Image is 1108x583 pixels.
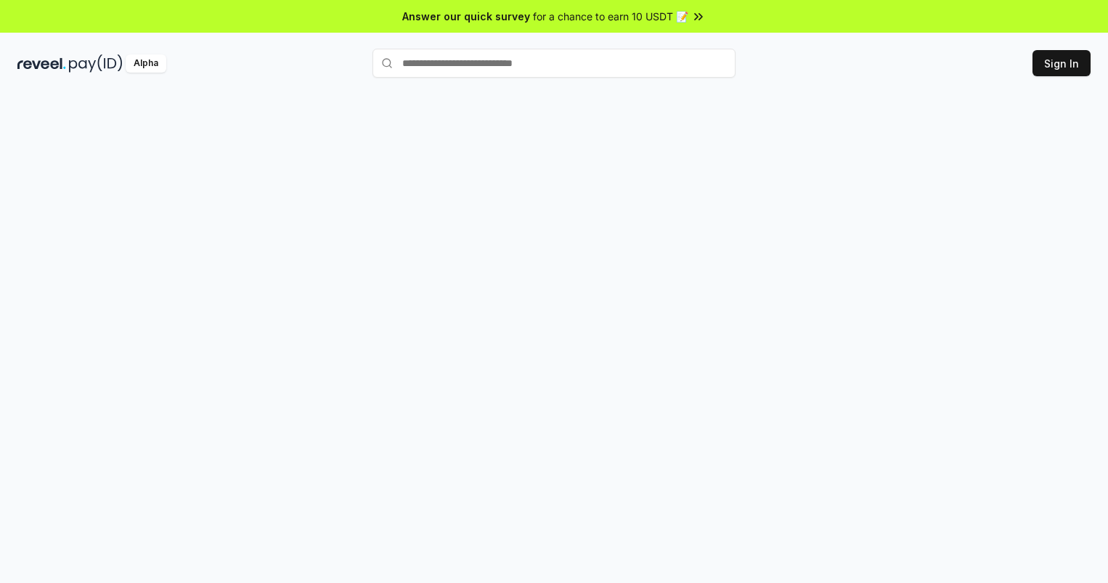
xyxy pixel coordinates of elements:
div: Alpha [126,54,166,73]
img: reveel_dark [17,54,66,73]
span: for a chance to earn 10 USDT 📝 [533,9,688,24]
span: Answer our quick survey [402,9,530,24]
img: pay_id [69,54,123,73]
button: Sign In [1032,50,1091,76]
